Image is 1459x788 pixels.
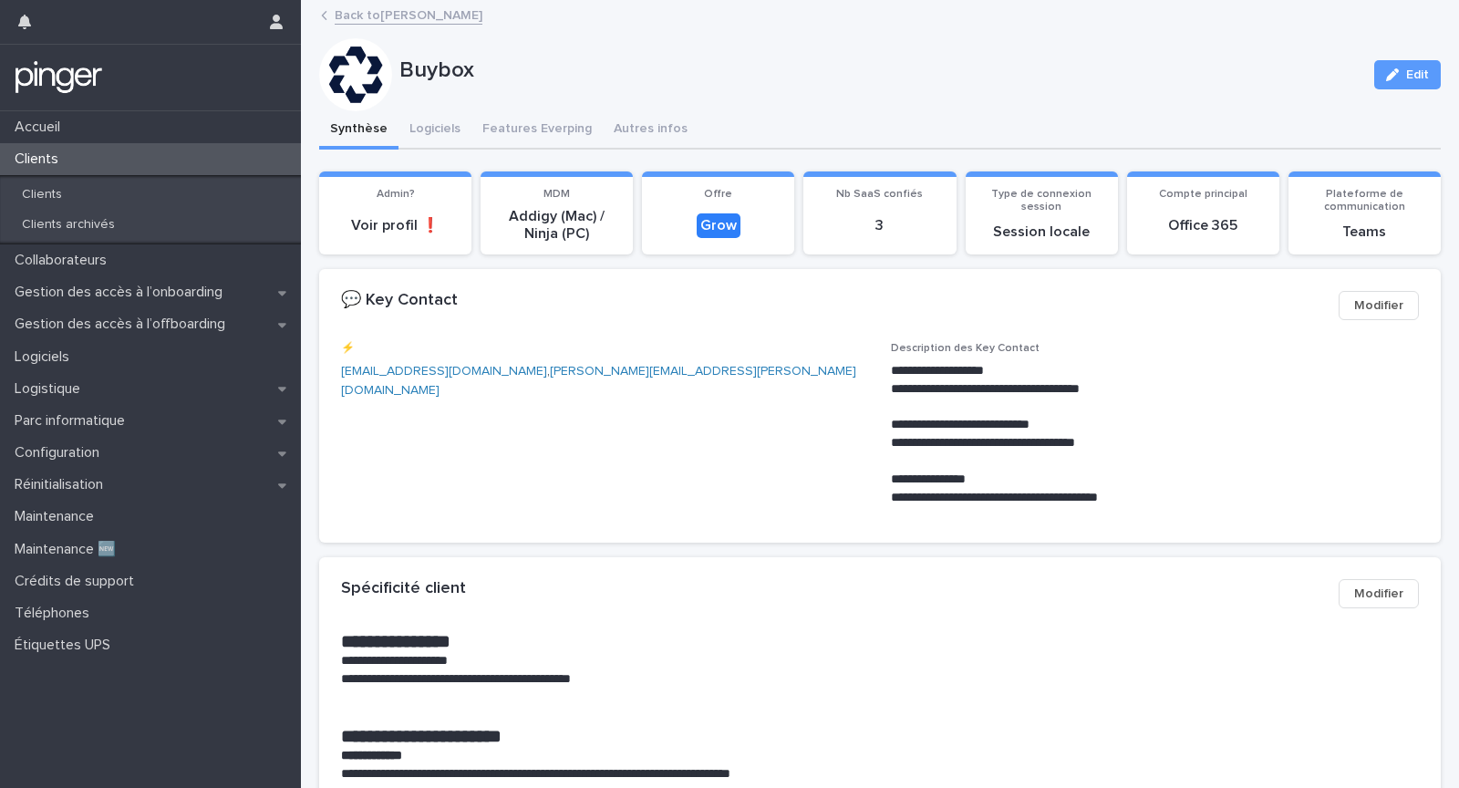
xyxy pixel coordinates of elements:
h2: Spécificité client [341,579,466,599]
span: Modifier [1354,296,1403,315]
div: Grow [697,213,740,238]
p: 3 [814,217,945,234]
button: Modifier [1339,579,1419,608]
p: Buybox [399,57,1360,84]
p: Collaborateurs [7,252,121,269]
span: ⚡️ [341,343,355,354]
p: Maintenance 🆕 [7,541,130,558]
p: Configuration [7,444,114,461]
p: Accueil [7,119,75,136]
p: Session locale [977,223,1107,241]
span: Admin? [377,189,415,200]
span: Edit [1406,68,1429,81]
span: Compte principal [1159,189,1247,200]
p: Voir profil ❗ [330,217,460,234]
a: [PERSON_NAME][EMAIL_ADDRESS][PERSON_NAME][DOMAIN_NAME] [341,365,856,397]
a: [EMAIL_ADDRESS][DOMAIN_NAME] [341,365,547,378]
button: Features Everping [471,111,603,150]
img: mTgBEunGTSyRkCgitkcU [15,59,103,96]
p: Gestion des accès à l’offboarding [7,316,240,333]
p: Réinitialisation [7,476,118,493]
span: Offre [704,189,732,200]
p: Maintenance [7,508,109,525]
p: Logistique [7,380,95,398]
span: MDM [543,189,570,200]
p: Logiciels [7,348,84,366]
span: Description des Key Contact [891,343,1040,354]
span: Plateforme de communication [1324,189,1405,213]
p: Étiquettes UPS [7,637,125,654]
button: Autres infos [603,111,698,150]
span: Type de connexion session [991,189,1092,213]
p: Téléphones [7,605,104,622]
h2: 💬 Key Contact [341,291,458,311]
p: Clients [7,150,73,168]
button: Synthèse [319,111,398,150]
p: Parc informatique [7,412,140,430]
p: Clients [7,187,77,202]
span: Nb SaaS confiés [836,189,923,200]
button: Logiciels [398,111,471,150]
p: , [341,362,869,400]
p: Gestion des accès à l’onboarding [7,284,237,301]
span: Modifier [1354,585,1403,603]
p: Crédits de support [7,573,149,590]
a: Back to[PERSON_NAME] [335,4,482,25]
p: Office 365 [1138,217,1268,234]
button: Modifier [1339,291,1419,320]
button: Edit [1374,60,1441,89]
p: Teams [1299,223,1430,241]
p: Clients archivés [7,217,129,233]
p: Addigy (Mac) / Ninja (PC) [492,208,622,243]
